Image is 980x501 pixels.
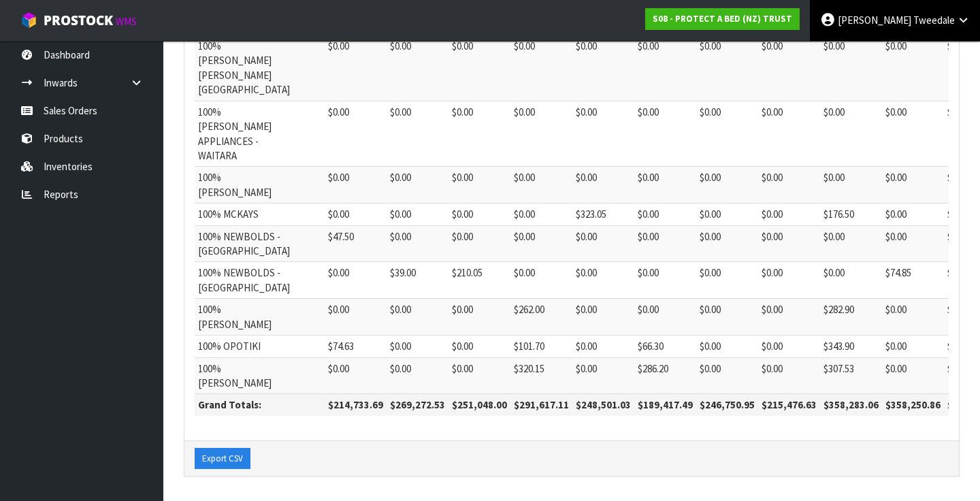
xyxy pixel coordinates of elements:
[882,225,944,262] td: $0.00
[325,357,387,394] td: $0.00
[820,101,882,167] td: $0.00
[634,35,696,101] td: $0.00
[758,357,820,394] td: $0.00
[448,299,510,336] td: $0.00
[758,225,820,262] td: $0.00
[758,299,820,336] td: $0.00
[195,204,293,225] td: 100% MCKAYS
[448,35,510,101] td: $0.00
[325,299,387,336] td: $0.00
[325,204,387,225] td: $0.00
[387,262,448,299] td: $39.00
[696,299,758,336] td: $0.00
[634,167,696,204] td: $0.00
[882,262,944,299] td: $74.85
[758,167,820,204] td: $0.00
[838,14,911,27] span: [PERSON_NAME]
[572,262,634,299] td: $0.00
[820,262,882,299] td: $0.00
[696,204,758,225] td: $0.00
[572,394,634,416] th: $248,501.03
[195,394,325,416] th: Grand Totals:
[387,225,448,262] td: $0.00
[882,336,944,357] td: $0.00
[696,167,758,204] td: $0.00
[696,262,758,299] td: $0.00
[510,262,572,299] td: $0.00
[758,204,820,225] td: $0.00
[634,204,696,225] td: $0.00
[572,357,634,394] td: $0.00
[195,167,293,204] td: 100% [PERSON_NAME]
[195,262,293,299] td: 100% NEWBOLDS - [GEOGRAPHIC_DATA]
[758,35,820,101] td: $0.00
[572,225,634,262] td: $0.00
[325,225,387,262] td: $47.50
[510,101,572,167] td: $0.00
[325,101,387,167] td: $0.00
[195,357,293,394] td: 100% [PERSON_NAME]
[696,225,758,262] td: $0.00
[448,394,510,416] th: $251,048.00
[634,299,696,336] td: $0.00
[820,336,882,357] td: $343.90
[387,101,448,167] td: $0.00
[820,357,882,394] td: $307.53
[758,262,820,299] td: $0.00
[195,225,293,262] td: 100% NEWBOLDS - [GEOGRAPHIC_DATA]
[572,101,634,167] td: $0.00
[696,357,758,394] td: $0.00
[448,101,510,167] td: $0.00
[195,299,293,336] td: 100% [PERSON_NAME]
[696,101,758,167] td: $0.00
[572,336,634,357] td: $0.00
[510,204,572,225] td: $0.00
[572,167,634,204] td: $0.00
[882,357,944,394] td: $0.00
[634,357,696,394] td: $286.20
[634,101,696,167] td: $0.00
[325,394,387,416] th: $214,733.69
[195,336,293,357] td: 100% OPOTIKI
[448,167,510,204] td: $0.00
[820,35,882,101] td: $0.00
[387,167,448,204] td: $0.00
[387,336,448,357] td: $0.00
[882,167,944,204] td: $0.00
[882,101,944,167] td: $0.00
[510,167,572,204] td: $0.00
[387,35,448,101] td: $0.00
[510,299,572,336] td: $262.00
[510,225,572,262] td: $0.00
[510,35,572,101] td: $0.00
[195,101,293,167] td: 100% [PERSON_NAME] APPLIANCES - WAITARA
[696,35,758,101] td: $0.00
[44,12,113,29] span: ProStock
[387,204,448,225] td: $0.00
[325,336,387,357] td: $74.63
[572,299,634,336] td: $0.00
[448,336,510,357] td: $0.00
[696,394,758,416] th: $246,750.95
[572,204,634,225] td: $323.05
[820,204,882,225] td: $176.50
[325,35,387,101] td: $0.00
[448,357,510,394] td: $0.00
[758,394,820,416] th: $215,476.63
[882,299,944,336] td: $0.00
[882,394,944,416] th: $358,250.86
[758,336,820,357] td: $0.00
[510,336,572,357] td: $101.70
[758,101,820,167] td: $0.00
[387,357,448,394] td: $0.00
[634,336,696,357] td: $66.30
[116,15,137,28] small: WMS
[913,14,955,27] span: Tweedale
[448,262,510,299] td: $210.05
[20,12,37,29] img: cube-alt.png
[572,35,634,101] td: $0.00
[882,204,944,225] td: $0.00
[882,35,944,101] td: $0.00
[820,167,882,204] td: $0.00
[653,13,792,25] strong: S08 - PROTECT A BED (NZ) TRUST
